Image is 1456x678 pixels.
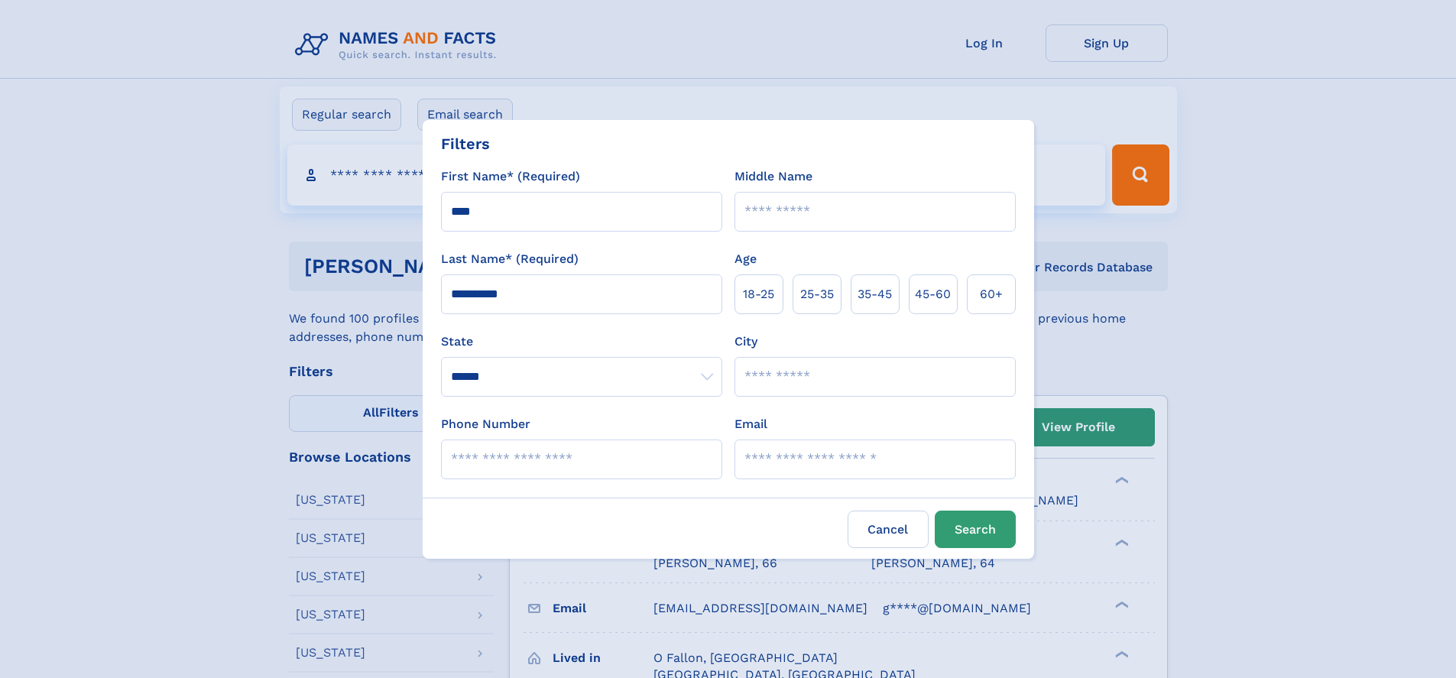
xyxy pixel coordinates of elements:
[441,333,722,351] label: State
[915,285,951,303] span: 45‑60
[848,511,929,548] label: Cancel
[858,285,892,303] span: 35‑45
[734,167,812,186] label: Middle Name
[980,285,1003,303] span: 60+
[441,250,579,268] label: Last Name* (Required)
[734,333,757,351] label: City
[734,250,757,268] label: Age
[441,132,490,155] div: Filters
[743,285,774,303] span: 18‑25
[935,511,1016,548] button: Search
[734,415,767,433] label: Email
[800,285,834,303] span: 25‑35
[441,415,530,433] label: Phone Number
[441,167,580,186] label: First Name* (Required)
